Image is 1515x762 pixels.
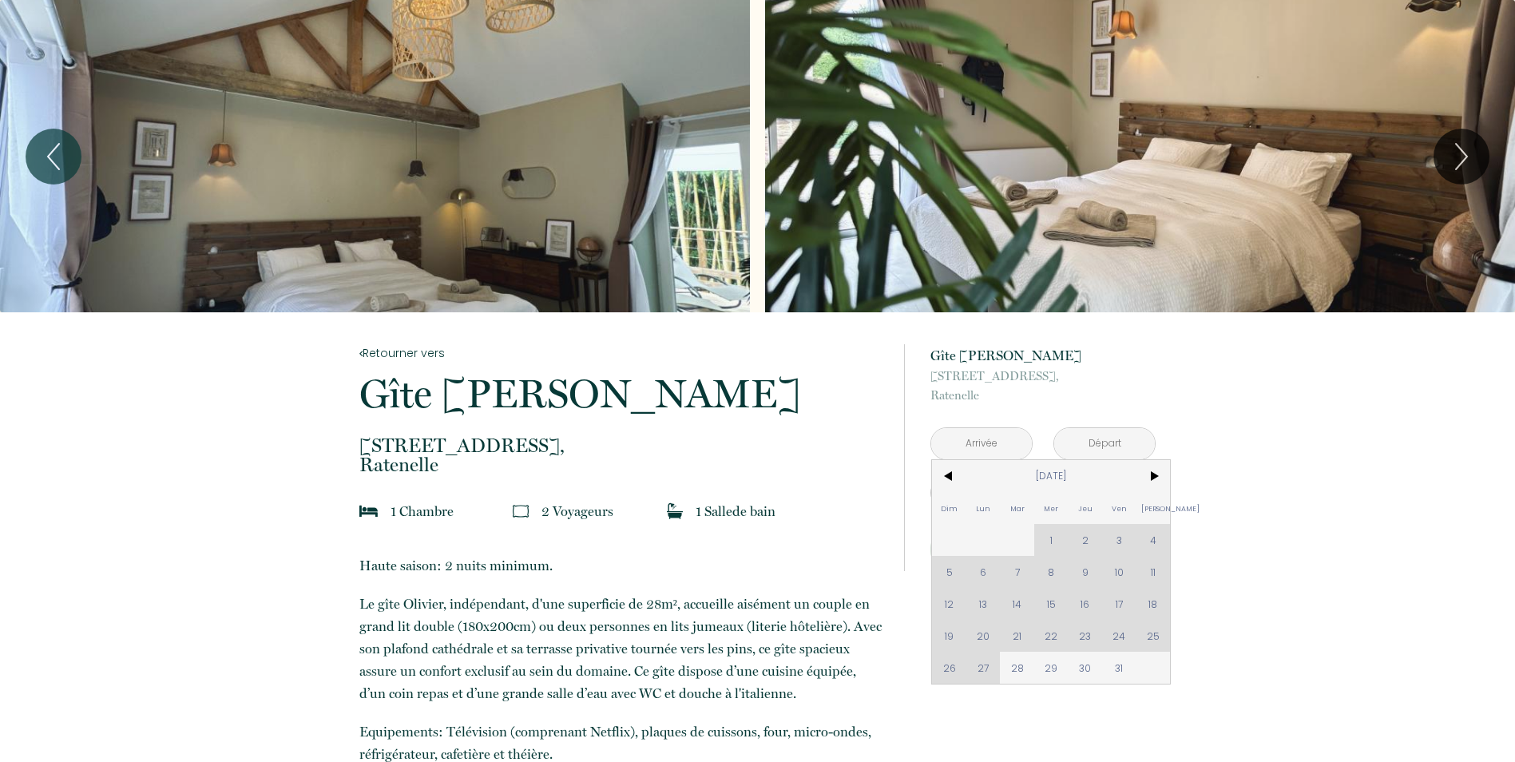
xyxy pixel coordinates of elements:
span: 31 [1102,652,1136,684]
input: Arrivée [931,428,1032,459]
button: Réserver [930,528,1156,571]
p: Ratenelle [930,367,1156,405]
span: s [608,503,613,519]
button: Next [1434,129,1489,185]
p: Le gîte Olivier, indépendant, d'une superficie de 28m², accueille aisément un couple en grand lit... [359,593,883,704]
span: Ven [1102,492,1136,524]
span: > [1136,460,1171,492]
span: Mar [1000,492,1034,524]
span: Lun [966,492,1001,524]
p: Gîte [PERSON_NAME] [930,344,1156,367]
p: 1 Salle de bain [696,500,775,522]
p: Ratenelle [359,436,883,474]
span: 29 [1034,652,1069,684]
span: < [932,460,966,492]
img: guests [513,503,529,519]
p: 2 Voyageur [541,500,613,522]
p: Gîte [PERSON_NAME] [359,374,883,414]
p: 1 Chambre [391,500,454,522]
button: Previous [26,129,81,185]
input: Départ [1054,428,1155,459]
span: Dim [932,492,966,524]
span: [STREET_ADDRESS], [930,367,1156,386]
a: Retourner vers [359,344,883,362]
p: Haute saison: 2 nuits minimum. [359,554,883,577]
span: Mer [1034,492,1069,524]
span: [DATE] [966,460,1136,492]
span: 28 [1000,652,1034,684]
span: 30 [1069,652,1103,684]
span: [PERSON_NAME] [1136,492,1171,524]
span: [STREET_ADDRESS], [359,436,883,455]
span: Jeu [1069,492,1103,524]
